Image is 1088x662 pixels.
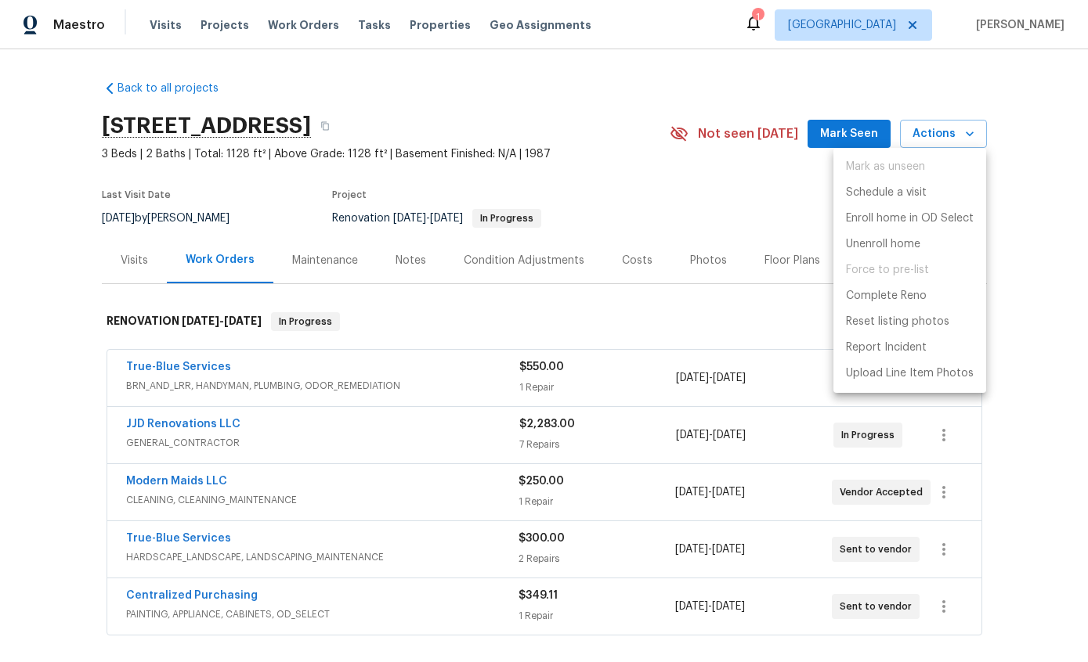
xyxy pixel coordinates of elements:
[846,340,927,356] p: Report Incident
[846,210,974,227] p: Enroll home in OD Select
[846,365,974,382] p: Upload Line Item Photos
[846,185,927,201] p: Schedule a visit
[833,257,986,283] span: Setup visit must be completed before moving home to pre-list
[846,236,920,253] p: Unenroll home
[846,288,927,304] p: Complete Reno
[846,314,949,330] p: Reset listing photos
